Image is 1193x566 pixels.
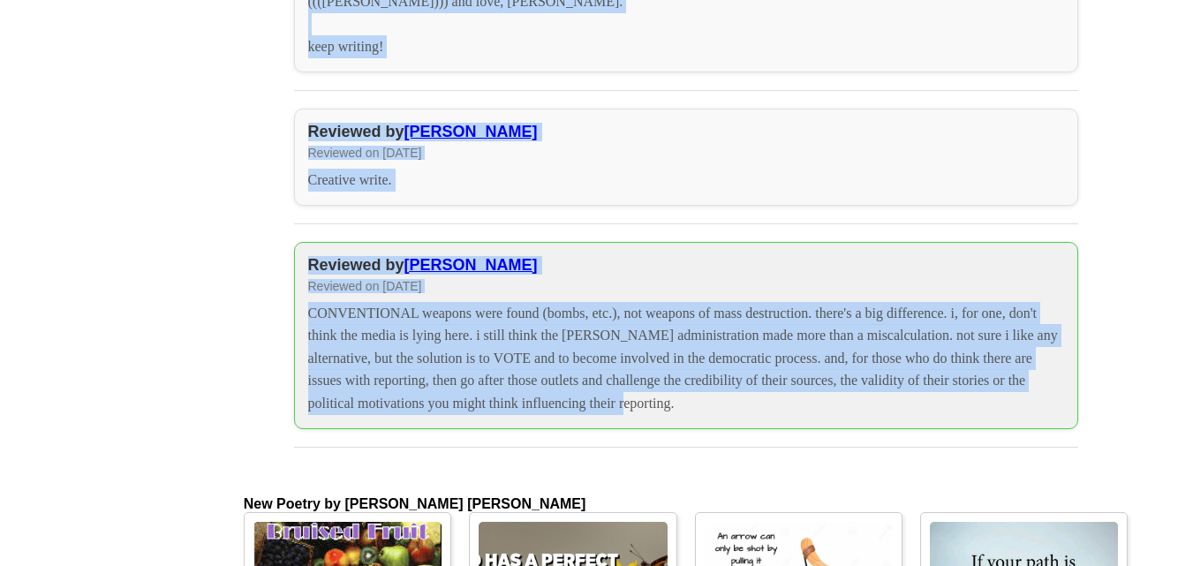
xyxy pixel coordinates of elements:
b: New Poetry by [PERSON_NAME] [PERSON_NAME] [244,496,586,511]
div: Reviewed on [DATE] [308,146,1064,160]
div: Reviewed by [308,123,1064,141]
div: CONVENTIONAL weapons were found (bombs, etc.), not weapons of mass destruction. there's a big dif... [308,302,1064,415]
a: [PERSON_NAME] [404,123,538,140]
div: Reviewed by [308,256,1064,275]
div: Creative write. [308,169,1064,192]
a: [PERSON_NAME] [404,256,538,274]
div: Reviewed on [DATE] [308,279,1064,293]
